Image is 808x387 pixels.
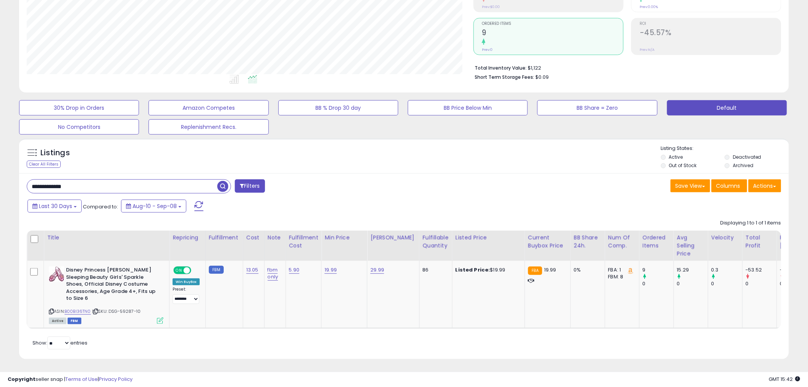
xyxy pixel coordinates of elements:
[99,376,133,383] a: Privacy Policy
[209,266,224,274] small: FBM
[456,267,519,273] div: $19.99
[711,267,742,273] div: 0.3
[746,280,777,287] div: 0
[711,280,742,287] div: 0
[574,267,599,273] div: 0%
[640,47,654,52] small: Prev: N/A
[535,73,549,81] span: $0.09
[482,47,493,52] small: Prev: 0
[482,22,623,26] span: Ordered Items
[669,154,683,160] label: Active
[711,234,739,242] div: Velocity
[65,376,98,383] a: Terms of Use
[711,179,747,192] button: Columns
[173,287,200,304] div: Preset:
[174,267,184,274] span: ON
[608,267,633,273] div: FBA: 1
[608,234,636,250] div: Num of Comp.
[769,376,800,383] span: 2025-10-9 15:42 GMT
[65,308,91,315] a: B00BI36TN0
[640,22,781,26] span: ROI
[456,234,522,242] div: Listed Price
[746,234,774,250] div: Total Profit
[32,339,87,346] span: Show: entries
[475,65,527,71] b: Total Inventory Value:
[643,267,674,273] div: 9
[677,280,708,287] div: 0
[47,234,166,242] div: Title
[40,148,70,158] h5: Listings
[39,202,72,210] span: Last 30 Days
[68,318,81,324] span: FBM
[149,100,268,115] button: Amazon Competes
[733,154,761,160] label: Deactivated
[475,63,776,72] li: $1,122
[640,5,658,9] small: Prev: 0.00%
[246,266,259,274] a: 13.05
[209,234,240,242] div: Fulfillment
[677,234,705,258] div: Avg Selling Price
[289,234,318,250] div: Fulfillment Cost
[121,200,186,213] button: Aug-10 - Sep-08
[268,266,278,281] a: fbm only
[66,267,159,304] b: Disney Princess [PERSON_NAME] Sleeping Beauty Girls' Sparkle Shoes, Official Disney Costume Acces...
[746,267,777,273] div: -53.52
[423,234,449,250] div: Fulfillable Quantity
[246,234,261,242] div: Cost
[149,119,268,135] button: Replenishment Recs.
[19,100,139,115] button: 30% Drop in Orders
[482,5,500,9] small: Prev: $0.00
[49,267,163,323] div: ASIN:
[268,234,283,242] div: Note
[643,280,674,287] div: 0
[49,318,66,324] span: All listings currently available for purchase on Amazon
[325,266,337,274] a: 19.99
[133,202,177,210] span: Aug-10 - Sep-08
[423,267,446,273] div: 86
[235,179,265,193] button: Filters
[661,145,789,152] p: Listing States:
[190,267,202,274] span: OFF
[528,234,567,250] div: Current Buybox Price
[8,376,133,383] div: seller snap | |
[19,119,139,135] button: No Competitors
[456,266,490,273] b: Listed Price:
[667,100,787,115] button: Default
[49,267,64,282] img: 51Q4k5QuLOL._SL40_.jpg
[537,100,657,115] button: BB Share = Zero
[721,220,781,227] div: Displaying 1 to 1 of 1 items
[370,234,416,242] div: [PERSON_NAME]
[408,100,528,115] button: BB Price Below Min
[482,28,623,39] h2: 9
[643,234,671,250] div: Ordered Items
[716,182,740,190] span: Columns
[8,376,36,383] strong: Copyright
[748,179,781,192] button: Actions
[370,266,384,274] a: 29.99
[278,100,398,115] button: BB % Drop 30 day
[92,308,141,314] span: | SKU: DSG-59287-10
[27,200,82,213] button: Last 30 Days
[640,28,781,39] h2: -45.57%
[574,234,602,250] div: BB Share 24h.
[669,162,697,169] label: Out of Stock
[528,267,542,275] small: FBA
[608,273,633,280] div: FBM: 8
[671,179,710,192] button: Save View
[83,203,118,210] span: Compared to:
[544,266,556,273] span: 19.99
[173,234,202,242] div: Repricing
[325,234,364,242] div: Min Price
[289,266,300,274] a: 5.90
[173,278,200,285] div: Win BuyBox
[733,162,753,169] label: Archived
[27,161,61,168] div: Clear All Filters
[475,74,534,80] b: Short Term Storage Fees:
[677,267,708,273] div: 15.29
